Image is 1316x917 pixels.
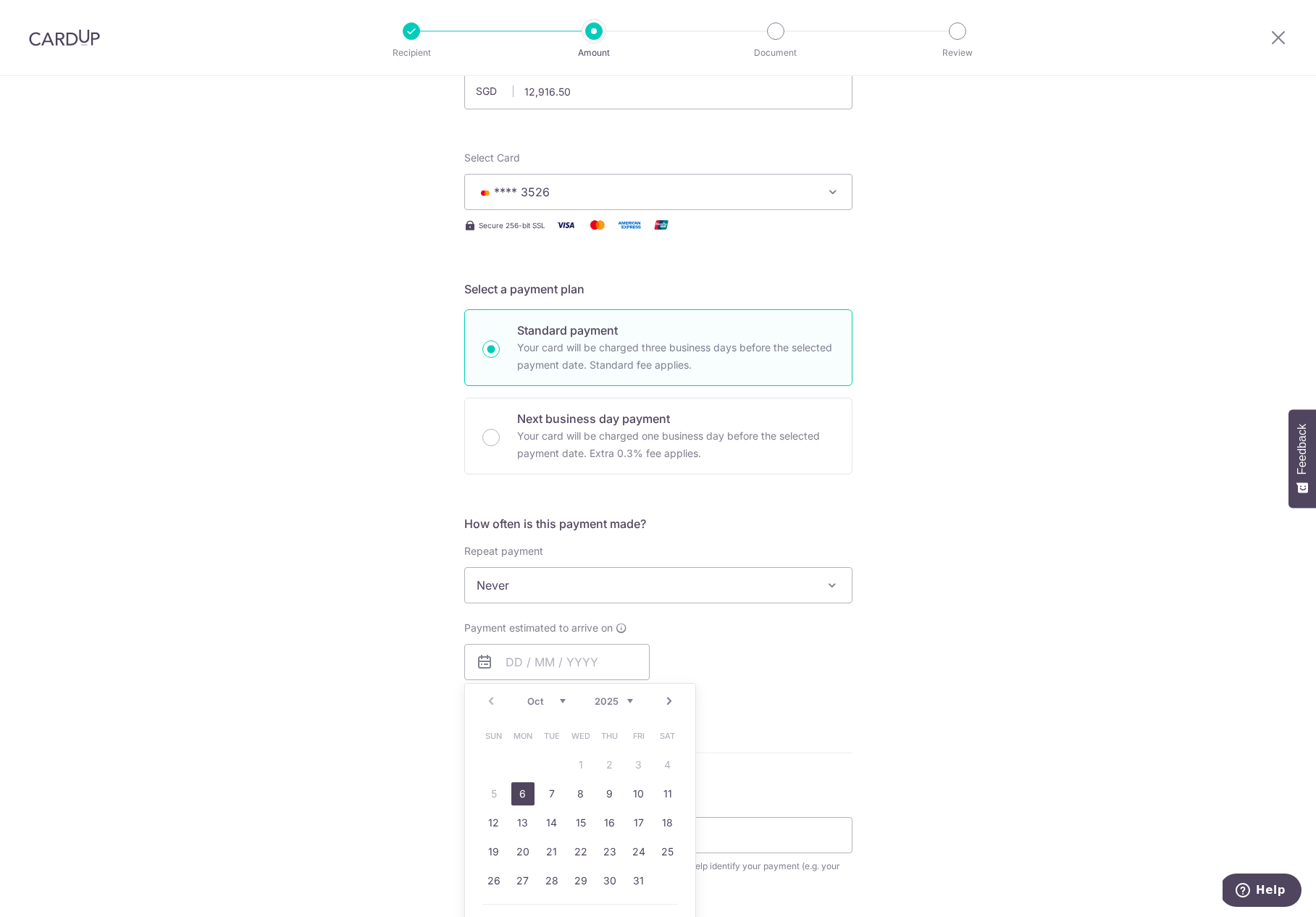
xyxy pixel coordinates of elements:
a: Next [661,692,678,710]
img: CardUp [29,29,100,46]
span: Secure 256-bit SSL [479,219,545,231]
a: 25 [656,840,679,863]
a: 26 [482,869,506,892]
img: American Express [615,216,644,234]
a: 21 [540,840,563,863]
a: 6 [511,782,535,805]
a: 8 [569,782,592,805]
span: Never [465,568,852,603]
img: Union Pay [647,216,676,234]
p: Review [904,46,1011,60]
p: Document [722,46,829,60]
a: 17 [627,811,650,834]
span: Tuesday [540,724,563,748]
a: 11 [656,782,679,805]
a: 7 [540,782,563,805]
span: Saturday [656,724,679,748]
p: Amount [540,46,647,60]
a: 13 [511,811,535,834]
a: 24 [627,840,650,863]
span: Feedback [1296,424,1309,474]
h5: How often is this payment made? [464,515,852,532]
p: Recipient [358,46,465,60]
a: 29 [569,869,592,892]
a: 19 [482,840,506,863]
span: Thursday [598,724,621,748]
a: 27 [511,869,535,892]
a: 31 [627,869,650,892]
button: Feedback - Show survey [1288,409,1316,508]
span: Payment estimated to arrive on [464,621,613,635]
p: Next business day payment [517,410,834,427]
a: 20 [511,840,535,863]
input: 0.00 [464,73,852,109]
a: 16 [598,811,621,834]
span: SGD [476,84,514,99]
img: Visa [551,216,580,234]
input: DD / MM / YYYY [464,644,650,680]
a: 22 [569,840,592,863]
h5: Select a payment plan [464,280,852,298]
a: 30 [598,869,621,892]
iframe: Opens a widget where you can find more information [1223,874,1302,910]
a: 14 [540,811,563,834]
a: 28 [540,869,563,892]
a: 18 [656,811,679,834]
span: Friday [627,724,650,748]
a: 15 [569,811,592,834]
p: Your card will be charged one business day before the selected payment date. Extra 0.3% fee applies. [517,427,834,462]
p: Standard payment [517,322,834,339]
a: 10 [627,782,650,805]
a: 9 [598,782,621,805]
a: 23 [598,840,621,863]
a: 12 [482,811,506,834]
span: Monday [511,724,535,748]
img: Mastercard [583,216,612,234]
p: Your card will be charged three business days before the selected payment date. Standard fee appl... [517,339,834,374]
span: Wednesday [569,724,592,748]
label: Repeat payment [464,544,543,558]
span: Never [464,567,852,603]
img: MASTERCARD [477,188,494,198]
span: Sunday [482,724,506,748]
span: translation missing: en.payables.payment_networks.credit_card.summary.labels.select_card [464,151,520,164]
